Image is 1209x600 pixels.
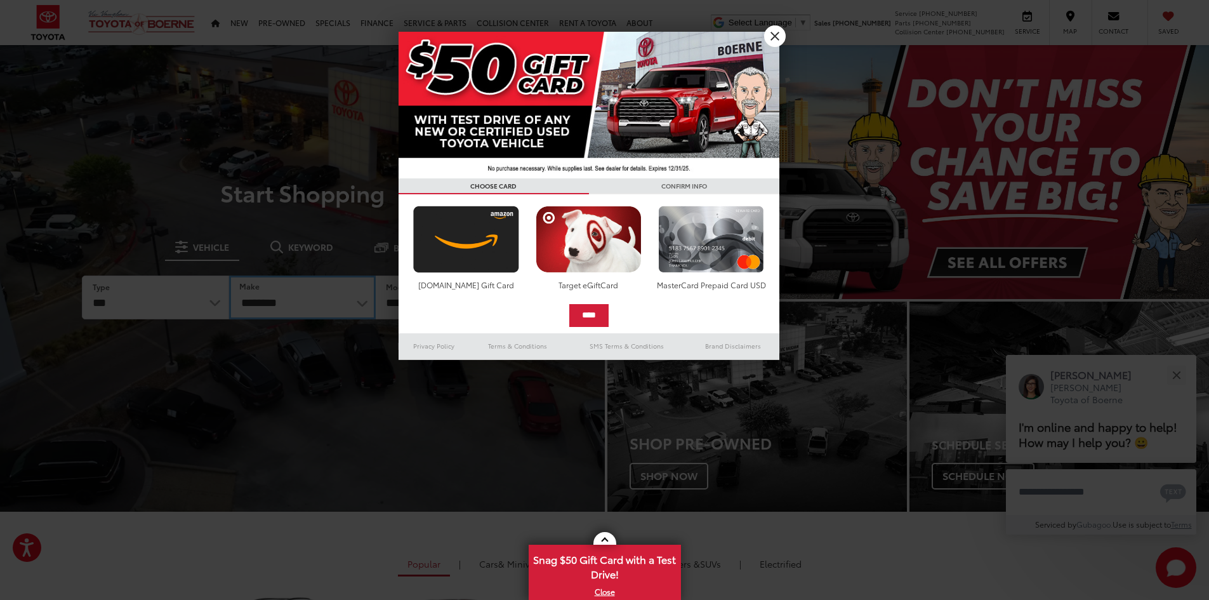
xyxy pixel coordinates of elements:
img: targetcard.png [532,206,645,273]
h3: CONFIRM INFO [589,178,779,194]
img: mastercard.png [655,206,767,273]
div: Target eGiftCard [532,279,645,290]
a: Brand Disclaimers [687,338,779,354]
a: Terms & Conditions [469,338,566,354]
div: [DOMAIN_NAME] Gift Card [410,279,522,290]
img: amazoncard.png [410,206,522,273]
div: MasterCard Prepaid Card USD [655,279,767,290]
span: Snag $50 Gift Card with a Test Drive! [530,546,680,585]
img: 42635_top_851395.jpg [399,32,779,178]
a: SMS Terms & Conditions [567,338,687,354]
h3: CHOOSE CARD [399,178,589,194]
a: Privacy Policy [399,338,470,354]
